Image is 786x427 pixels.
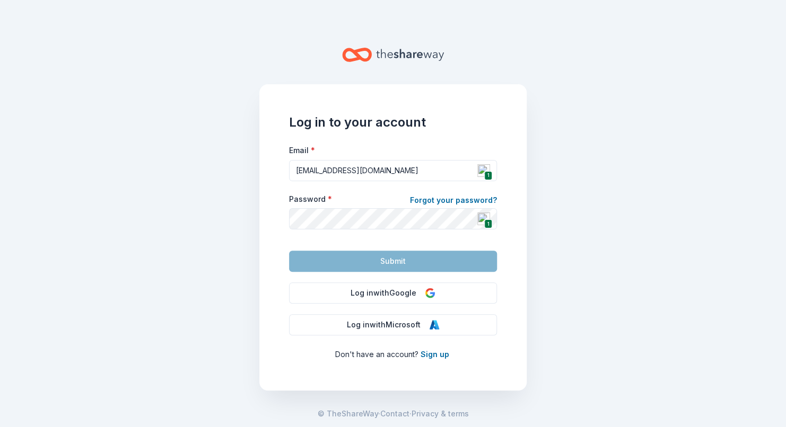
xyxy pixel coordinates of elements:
[477,164,490,177] img: npw-badge-icon.svg
[289,314,497,335] button: Log inwithMicrosoft
[412,407,469,420] a: Privacy & terms
[342,42,444,67] a: Home
[289,145,315,156] label: Email
[484,219,492,228] span: 1
[477,212,490,225] img: npw-badge-icon.svg
[380,407,409,420] a: Contact
[421,350,449,359] a: Sign up
[318,407,469,420] span: · ·
[425,288,435,298] img: Google Logo
[410,194,497,209] a: Forgot your password?
[484,171,492,180] span: 1
[289,282,497,304] button: Log inwithGoogle
[429,319,440,330] img: Microsoft Logo
[289,114,497,131] h1: Log in to your account
[335,350,418,359] span: Don ' t have an account?
[289,194,332,204] label: Password
[318,409,378,418] span: © TheShareWay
